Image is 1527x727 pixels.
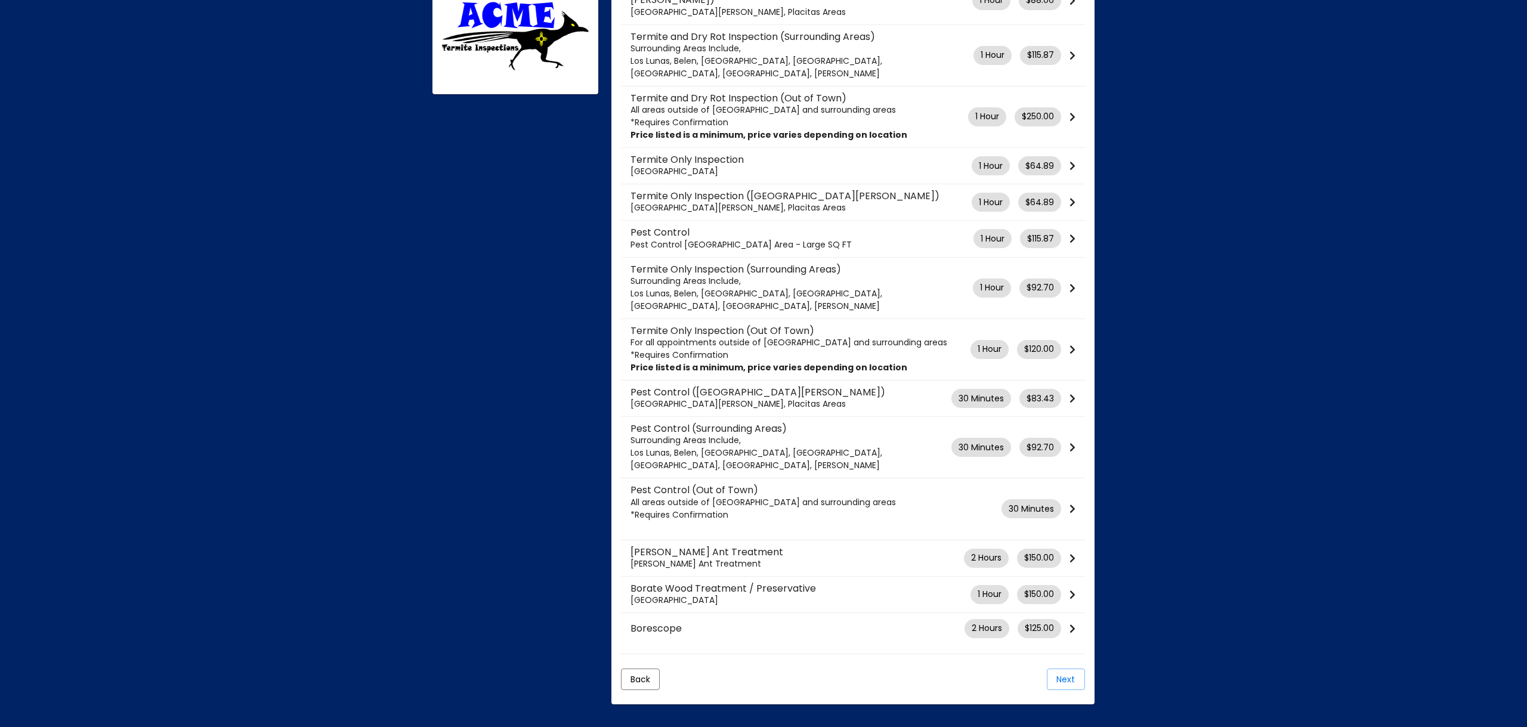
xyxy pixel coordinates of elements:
[1027,281,1054,294] span: $92.70
[621,148,1085,184] mat-list-item: 1 Hour $64.89
[973,46,1012,65] mat-chip: 1 Hour
[1027,441,1054,454] span: $92.70
[1025,196,1054,209] span: $64.89
[630,623,965,634] h3: Borescope
[630,484,1001,496] h3: Pest Control (Out of Town)
[621,669,660,690] button: Back
[630,325,970,336] h3: Termite Only Inspection (Out Of Town)
[951,389,1011,408] mat-chip: 30 Minutes
[630,129,907,141] strong: Price listed is a minimum, price varies depending on location
[630,154,972,165] h3: Termite Only Inspection
[1019,389,1061,408] mat-chip: $83.43
[630,361,907,373] strong: Price listed is a minimum, price varies depending on location
[621,540,1085,577] mat-list-item: 2 Hours $150.00
[630,287,973,313] p: Los Lunas, Belen, [GEOGRAPHIC_DATA], [GEOGRAPHIC_DATA], [GEOGRAPHIC_DATA], [GEOGRAPHIC_DATA], [PE...
[621,417,1085,478] mat-list-item: 30 Minutes $92.70
[630,434,951,447] p: Surrounding Areas Include,
[1027,392,1054,405] span: $83.43
[970,340,1009,359] mat-chip: 1 Hour
[1025,160,1054,172] span: $64.89
[1001,499,1061,518] mat-chip: 30 Minutes
[630,398,951,410] p: [GEOGRAPHIC_DATA][PERSON_NAME], Placitas Areas
[1019,438,1061,457] mat-chip: $92.70
[630,239,973,251] p: Pest Control [GEOGRAPHIC_DATA] Area - Large SQ FT
[1027,233,1054,245] span: $115.87
[1020,46,1061,65] mat-chip: $115.87
[630,447,951,472] p: Los Lunas, Belen, [GEOGRAPHIC_DATA], [GEOGRAPHIC_DATA], [GEOGRAPHIC_DATA], [GEOGRAPHIC_DATA], [PE...
[621,478,1085,540] mat-list-item: 30 Minutes
[630,673,650,685] span: Back
[630,275,973,287] p: Surrounding Areas Include,
[621,86,1085,148] mat-list-item: 1 Hour $250.00
[972,156,1010,175] mat-chip: 1 Hour
[630,583,970,594] h3: Borate Wood Treatment / Preservative
[970,585,1009,604] mat-chip: 1 Hour
[951,438,1011,457] mat-chip: 30 Minutes
[964,549,1009,568] mat-chip: 2 Hours
[1017,585,1061,604] mat-chip: $150.00
[1027,49,1054,61] span: $115.87
[621,258,1085,319] mat-list-item: 1 Hour $92.70
[1047,669,1085,690] button: Next
[1018,156,1061,175] mat-chip: $64.89
[630,546,964,558] h3: [PERSON_NAME] Ant Treatment
[1056,673,1075,685] span: Next
[1019,279,1061,298] mat-chip: $92.70
[1024,343,1054,355] span: $120.00
[630,202,972,214] p: [GEOGRAPHIC_DATA][PERSON_NAME], Placitas Areas
[965,619,1009,638] mat-chip: 2 Hours
[1017,340,1061,359] mat-chip: $120.00
[630,92,968,104] h3: Termite and Dry Rot Inspection (Out of Town)
[1024,552,1054,564] span: $150.00
[630,165,972,178] p: [GEOGRAPHIC_DATA]
[621,184,1085,221] mat-list-item: 1 Hour $64.89
[621,613,1085,644] mat-list-item: 2 Hours $125.00
[621,25,1085,86] mat-list-item: 1 Hour $115.87
[972,193,1010,212] mat-chip: 1 Hour
[973,279,1011,298] mat-chip: 1 Hour
[968,107,1006,126] mat-chip: 1 Hour
[630,423,951,434] h3: Pest Control (Surrounding Areas)
[630,558,964,570] p: [PERSON_NAME] Ant Treatment
[630,190,972,202] h3: Termite Only Inspection ([GEOGRAPHIC_DATA][PERSON_NAME])
[1017,549,1061,568] mat-chip: $150.00
[630,496,1001,509] p: All areas outside of [GEOGRAPHIC_DATA] and surrounding areas
[630,31,973,42] h3: Termite and Dry Rot Inspection (Surrounding Areas)
[630,594,970,607] p: [GEOGRAPHIC_DATA]
[621,380,1085,417] mat-list-item: 30 Minutes $83.43
[630,349,970,361] p: *Requires Confirmation
[630,509,1001,521] p: *Requires Confirmation
[630,55,973,80] p: Los Lunas, Belen, [GEOGRAPHIC_DATA], [GEOGRAPHIC_DATA], [GEOGRAPHIC_DATA], [GEOGRAPHIC_DATA], [PE...
[630,264,973,275] h3: Termite Only Inspection (Surrounding Areas)
[621,221,1085,257] mat-list-item: 1 Hour $115.87
[630,104,968,116] p: All areas outside of [GEOGRAPHIC_DATA] and surrounding areas
[1020,229,1061,248] mat-chip: $115.87
[1018,193,1061,212] mat-chip: $64.89
[1022,110,1054,123] span: $250.00
[621,577,1085,613] mat-list-item: 1 Hour $150.00
[1018,619,1061,638] mat-chip: $125.00
[621,319,1085,380] mat-list-item: 1 Hour $120.00
[1025,622,1054,635] span: $125.00
[630,386,951,398] h3: Pest Control ([GEOGRAPHIC_DATA][PERSON_NAME])
[630,6,972,18] p: [GEOGRAPHIC_DATA][PERSON_NAME], Placitas Areas
[1024,588,1054,601] span: $150.00
[630,227,973,238] h3: Pest Control
[630,116,968,129] p: *Requires Confirmation
[1015,107,1061,126] mat-chip: $250.00
[630,42,973,55] p: Surrounding Areas Include,
[973,229,1012,248] mat-chip: 1 Hour
[630,336,970,349] p: For all appointments outside of [GEOGRAPHIC_DATA] and surrounding areas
